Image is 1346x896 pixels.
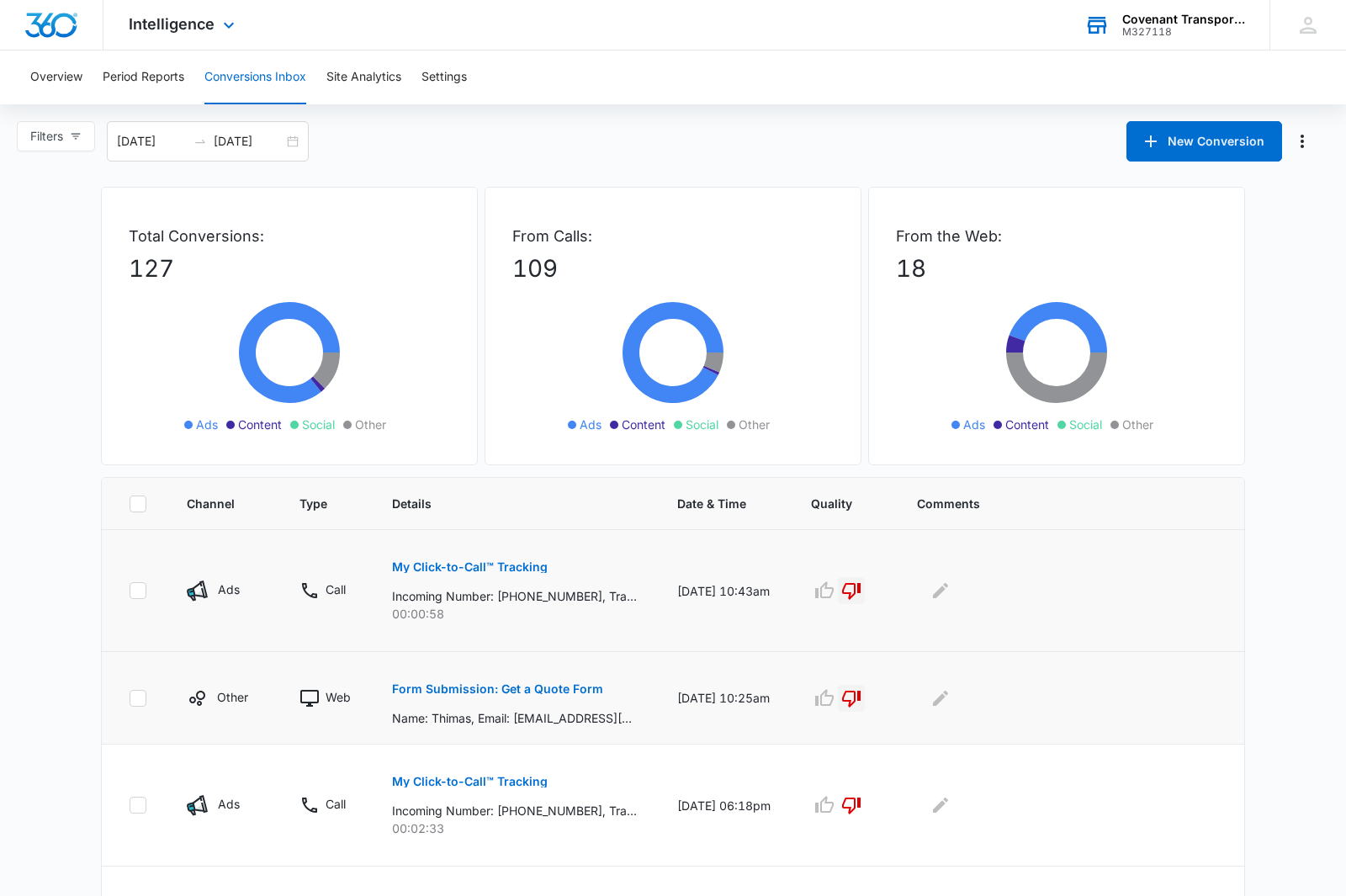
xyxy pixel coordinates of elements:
[217,688,248,706] p: Other
[326,50,401,104] button: Site Analytics
[193,135,207,148] span: to
[917,495,1193,512] span: Comments
[1122,416,1153,433] span: Other
[103,50,184,104] button: Period Reports
[686,416,718,433] span: Social
[129,251,450,286] p: 127
[1069,416,1102,433] span: Social
[392,547,548,587] button: My Click-to-Call™ Tracking
[30,50,82,104] button: Overview
[326,688,351,706] p: Web
[187,495,235,512] span: Channel
[1122,13,1245,26] div: account name
[17,121,95,151] button: Filters
[512,251,834,286] p: 109
[421,50,467,104] button: Settings
[30,127,63,146] span: Filters
[326,581,346,598] p: Call
[193,135,207,148] span: swap-right
[927,792,954,819] button: Edit Comments
[392,709,637,727] p: Name: Thimas, Email: [EMAIL_ADDRESS][DOMAIN_NAME], Phone: [PHONE_NUMBER], How can we help?: How d...
[392,561,548,573] p: My Click-to-Call™ Tracking
[238,416,282,433] span: Content
[214,132,284,151] input: End date
[392,776,548,787] p: My Click-to-Call™ Tracking
[196,416,218,433] span: Ads
[218,795,240,813] p: Ads
[117,132,187,151] input: Start date
[392,669,603,709] button: Form Submission: Get a Quote Form
[299,495,327,512] span: Type
[218,581,240,598] p: Ads
[896,251,1217,286] p: 18
[677,495,746,512] span: Date & Time
[1289,128,1316,155] button: Manage Numbers
[622,416,665,433] span: Content
[1126,121,1282,162] button: New Conversion
[657,652,791,745] td: [DATE] 10:25am
[739,416,770,433] span: Other
[811,495,852,512] span: Quality
[355,416,386,433] span: Other
[392,605,637,623] p: 00:00:58
[392,802,637,819] p: Incoming Number: [PHONE_NUMBER], Tracking Number: [PHONE_NUMBER], Ring To: [PHONE_NUMBER], Caller...
[129,225,450,247] p: Total Conversions:
[1005,416,1049,433] span: Content
[896,225,1217,247] p: From the Web:
[927,577,954,604] button: Edit Comments
[392,495,612,512] span: Details
[392,819,637,837] p: 00:02:33
[392,761,548,802] button: My Click-to-Call™ Tracking
[204,50,306,104] button: Conversions Inbox
[963,416,985,433] span: Ads
[1122,26,1245,38] div: account id
[512,225,834,247] p: From Calls:
[326,795,346,813] p: Call
[927,685,954,712] button: Edit Comments
[657,745,791,867] td: [DATE] 06:18pm
[392,683,603,695] p: Form Submission: Get a Quote Form
[129,15,215,33] span: Intelligence
[392,587,637,605] p: Incoming Number: [PHONE_NUMBER], Tracking Number: [PHONE_NUMBER], Ring To: [PHONE_NUMBER], Caller...
[302,416,335,433] span: Social
[580,416,601,433] span: Ads
[657,530,791,652] td: [DATE] 10:43am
